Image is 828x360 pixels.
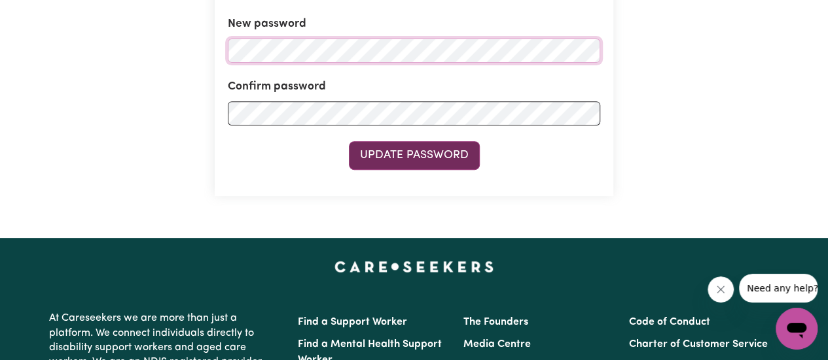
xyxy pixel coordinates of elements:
[334,261,494,272] a: Careseekers home page
[776,308,818,350] iframe: Button to launch messaging window
[298,317,407,327] a: Find a Support Worker
[708,276,734,303] iframe: Close message
[228,16,306,33] label: New password
[739,274,818,303] iframe: Message from company
[8,9,79,20] span: Need any help?
[228,78,326,95] label: Confirm password
[463,339,531,350] a: Media Centre
[349,141,480,170] button: Update Password
[629,339,768,350] a: Charter of Customer Service
[463,317,528,327] a: The Founders
[629,317,710,327] a: Code of Conduct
